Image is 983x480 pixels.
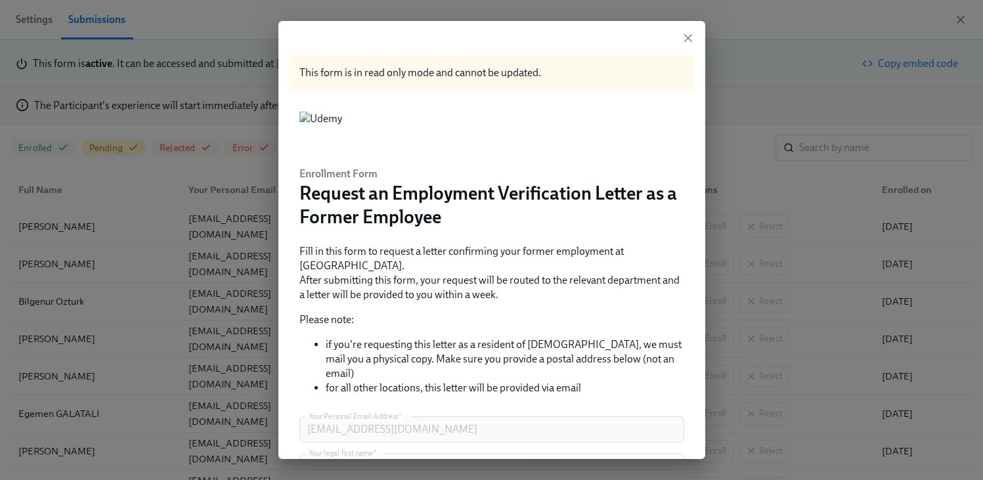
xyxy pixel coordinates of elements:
[326,381,684,395] li: for all other locations, this letter will be provided via email
[299,244,684,302] p: Fill in this form to request a letter confirming your former employment at [GEOGRAPHIC_DATA]. Aft...
[299,112,342,151] img: Udemy
[289,55,695,91] div: This form is in read only mode and cannot be updated.
[299,181,684,229] h3: Request an Employment Verification Letter as a Former Employee
[326,338,684,381] li: if you're requesting this letter as a resident of [DEMOGRAPHIC_DATA], we must mail you a physical...
[299,167,684,181] h6: Enrollment Form
[299,313,684,327] p: Please note:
